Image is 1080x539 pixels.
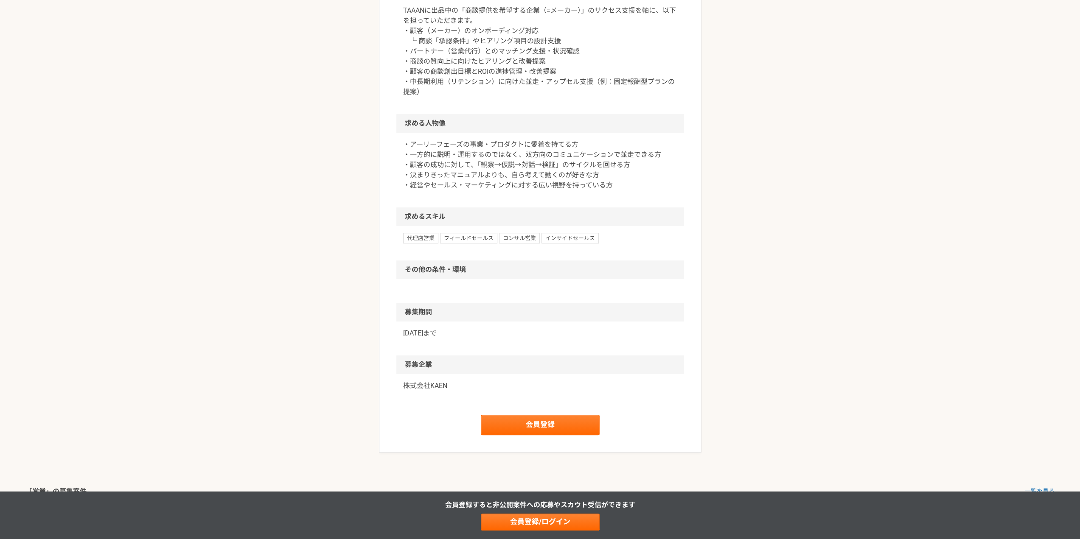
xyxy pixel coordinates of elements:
[403,233,438,243] span: 代理店営業
[396,207,684,226] h2: 求めるスキル
[1025,487,1055,496] a: 一覧を見る
[403,6,677,97] p: TAAANに出品中の「商談提供を希望する企業（=メーカー）」のサクセス支援を軸に、以下を担っていただきます。 ・顧客（メーカー）のオンボーディング対応 └ 商談「承認条件」やヒアリング項目の設計...
[25,486,87,497] h3: 「営業」の募集案件
[396,260,684,279] h2: その他の条件・環境
[499,233,540,243] span: コンサル営業
[396,355,684,374] h2: 募集企業
[403,140,677,190] p: ・アーリーフェーズの事業・プロダクトに愛着を持てる方 ・一方的に説明・運用するのではなく、双方向のコミュニケーションで並走できる方 ・顧客の成功に対して、「観察→仮説→対話→検証」のサイクルを回...
[440,233,497,243] span: フィールドセールス
[396,303,684,321] h2: 募集期間
[481,514,600,531] a: 会員登録/ログイン
[403,381,677,391] a: 株式会社KAEN
[445,500,635,510] p: 会員登録すると非公開案件への応募やスカウト受信ができます
[396,114,684,133] h2: 求める人物像
[481,415,600,435] a: 会員登録
[403,328,677,338] p: [DATE]まで
[541,233,599,243] span: インサイドセールス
